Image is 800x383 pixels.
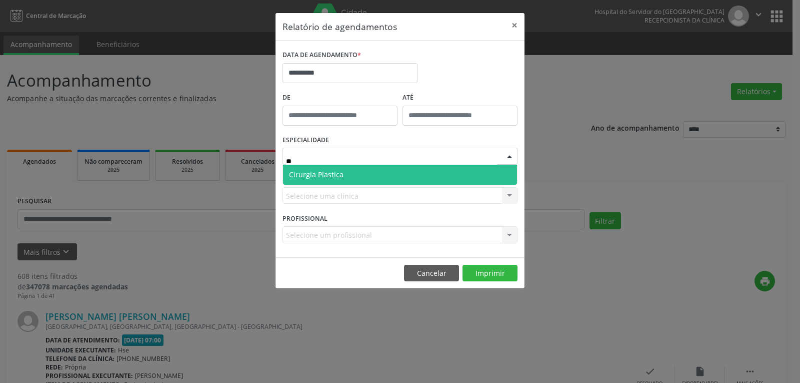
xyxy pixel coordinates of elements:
label: ESPECIALIDADE [282,133,329,148]
label: DATA DE AGENDAMENTO [282,48,361,63]
button: Cancelar [404,265,459,282]
label: PROFISSIONAL [282,211,327,226]
h5: Relatório de agendamentos [282,20,397,33]
label: De [282,90,397,106]
label: ATÉ [402,90,517,106]
span: Cirurgia Plastica [289,170,343,179]
button: Close [504,13,524,38]
button: Imprimir [462,265,517,282]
